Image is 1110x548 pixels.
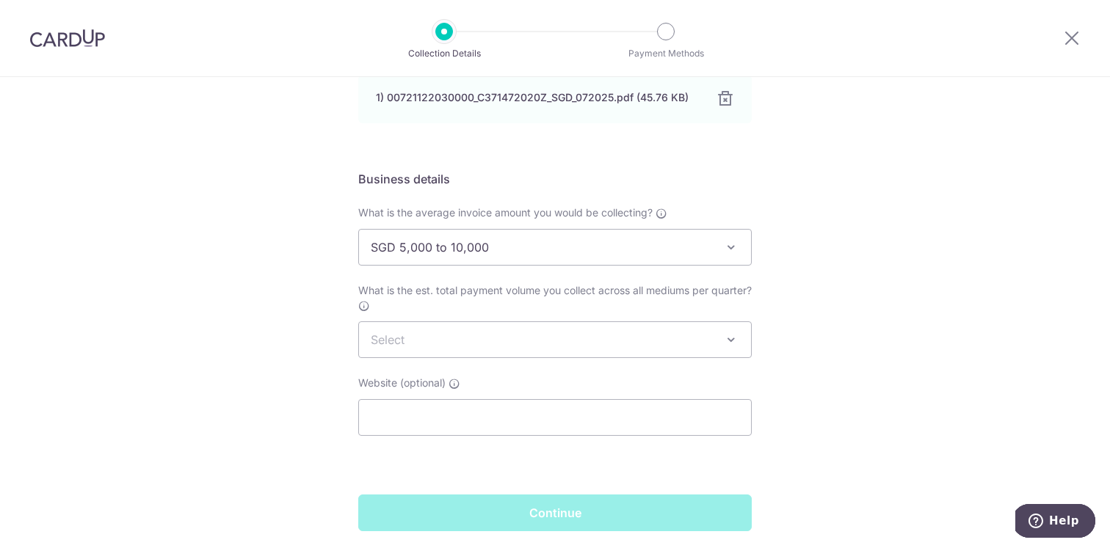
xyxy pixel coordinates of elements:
img: CardUp [29,29,106,47]
span: SGD 5,000 to 10,000 [358,229,752,266]
h5: Business details [358,170,752,188]
span: Website (optional) [358,376,446,389]
iframe: Opens a widget where you can find more information [1015,504,1095,541]
span: Help [34,10,64,23]
p: Payment Methods [612,46,720,61]
span: Select [371,332,405,347]
span: SGD 5,000 to 10,000 [359,230,751,265]
span: What is the est. total payment volume you collect across all mediums per quarter? [358,284,752,296]
p: Collection Details [390,46,498,61]
span: What is the average invoice amount you would be collecting? [358,206,653,219]
div: 1) 00721122030000_C371472020Z_SGD_072025.pdf (45.76 KB) [376,90,699,105]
